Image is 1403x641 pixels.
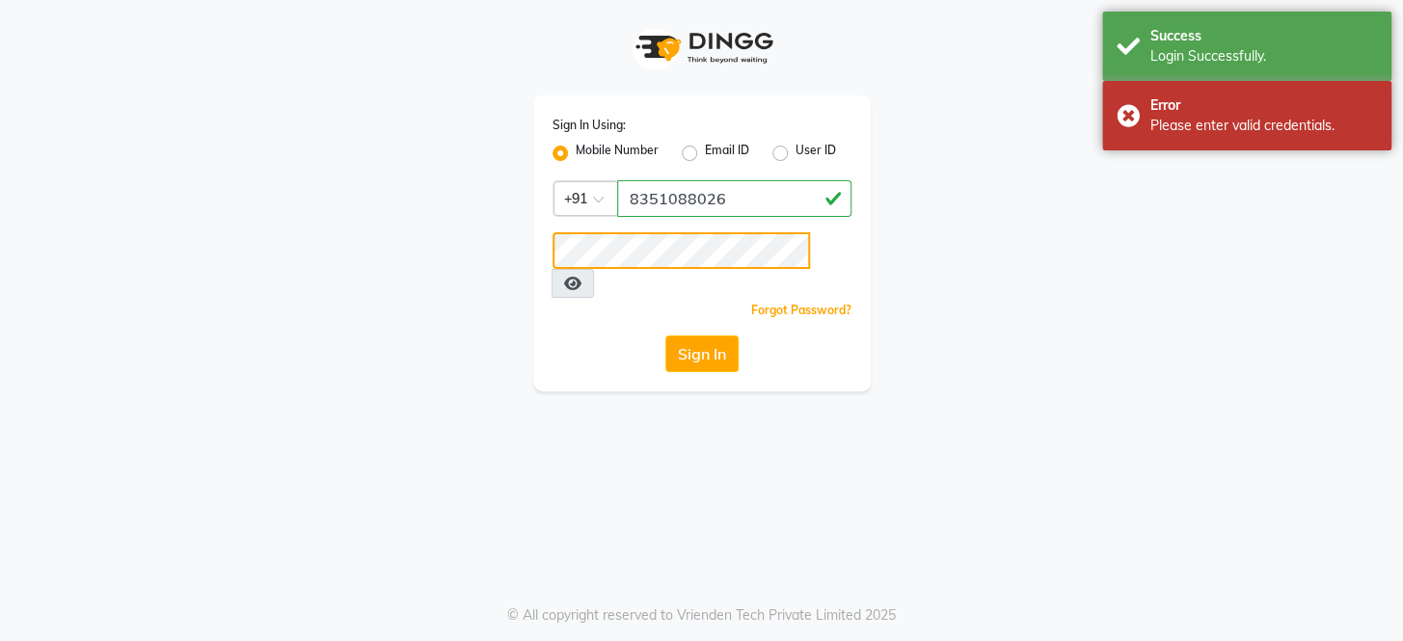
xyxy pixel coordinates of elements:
label: Sign In Using: [553,117,626,134]
a: Forgot Password? [751,303,851,317]
label: Email ID [705,142,749,165]
input: Username [617,180,851,217]
div: Error [1150,95,1377,116]
img: logo1.svg [625,19,779,76]
button: Sign In [665,335,739,372]
div: Success [1150,26,1377,46]
input: Username [553,232,810,269]
label: User ID [796,142,836,165]
div: Login Successfully. [1150,46,1377,67]
div: Please enter valid credentials. [1150,116,1377,136]
label: Mobile Number [576,142,659,165]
